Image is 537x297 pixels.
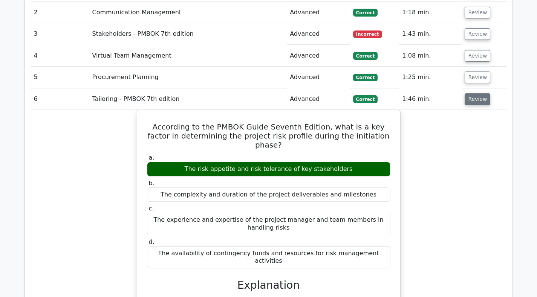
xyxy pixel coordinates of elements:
button: Review [465,93,490,105]
td: 1:25 min. [399,67,462,88]
div: The experience and expertise of the project manager and team members in handling risks [147,213,390,235]
span: Correct [353,95,378,103]
button: Review [465,72,490,83]
h3: Explanation [151,279,386,292]
td: Advanced [287,67,350,88]
td: Virtual Team Management [89,45,287,67]
td: 4 [31,45,89,67]
button: Review [465,28,490,40]
button: Review [465,7,490,18]
span: a. [149,154,155,161]
td: Advanced [287,23,350,45]
span: c. [149,205,154,212]
td: 6 [31,88,89,110]
td: 5 [31,67,89,88]
td: Advanced [287,45,350,67]
td: 1:08 min. [399,45,462,67]
span: Correct [353,74,378,81]
td: Stakeholders - PMBOK 7th edition [89,23,287,45]
td: 1:46 min. [399,88,462,110]
td: 3 [31,23,89,45]
div: The risk appetite and risk tolerance of key stakeholders [147,162,390,177]
div: The complexity and duration of the project deliverables and milestones [147,187,390,202]
span: d. [149,238,155,245]
div: The availability of contingency funds and resources for risk management activities [147,246,390,269]
td: 2 [31,2,89,23]
td: 1:18 min. [399,2,462,23]
span: Correct [353,9,378,16]
span: Incorrect [353,30,382,38]
td: Advanced [287,88,350,110]
button: Review [465,50,490,62]
td: Advanced [287,2,350,23]
td: Procurement Planning [89,67,287,88]
td: Tailoring - PMBOK 7th edition [89,88,287,110]
td: Communication Management [89,2,287,23]
span: b. [149,180,155,187]
h5: According to the PMBOK Guide Seventh Edition, what is a key factor in determining the project ris... [146,122,391,149]
td: 1:43 min. [399,23,462,45]
span: Correct [353,52,378,59]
